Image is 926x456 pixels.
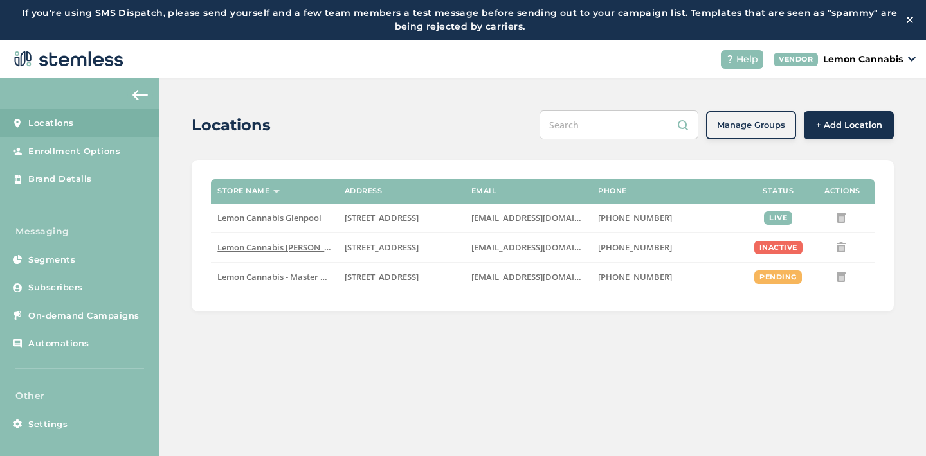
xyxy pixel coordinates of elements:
[816,119,882,132] span: + Add Location
[132,90,148,100] img: icon-arrow-back-accent-c549486e.svg
[726,55,734,63] img: icon-help-white-03924b79.svg
[736,53,758,66] span: Help
[28,117,74,130] span: Locations
[706,111,796,139] button: Manage Groups
[804,111,894,139] button: + Add Location
[908,57,916,62] img: icon_down-arrow-small-66adaf34.svg
[192,114,271,137] h2: Locations
[28,145,120,158] span: Enrollment Options
[28,310,140,322] span: On-demand Campaigns
[28,254,75,267] span: Segments
[13,6,907,33] label: If you're using SMS Dispatch, please send yourself and a few team members a test message before s...
[28,418,68,431] span: Settings
[717,119,785,132] span: Manage Groups
[540,110,698,139] input: Search
[28,337,89,350] span: Automations
[774,53,818,66] div: VENDOR
[907,17,913,23] img: icon-close-white-1ed751a3.svg
[823,53,903,66] p: Lemon Cannabis
[862,394,926,456] iframe: Chat Widget
[10,46,123,72] img: logo-dark-0685b13c.svg
[28,281,83,294] span: Subscribers
[28,173,92,186] span: Brand Details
